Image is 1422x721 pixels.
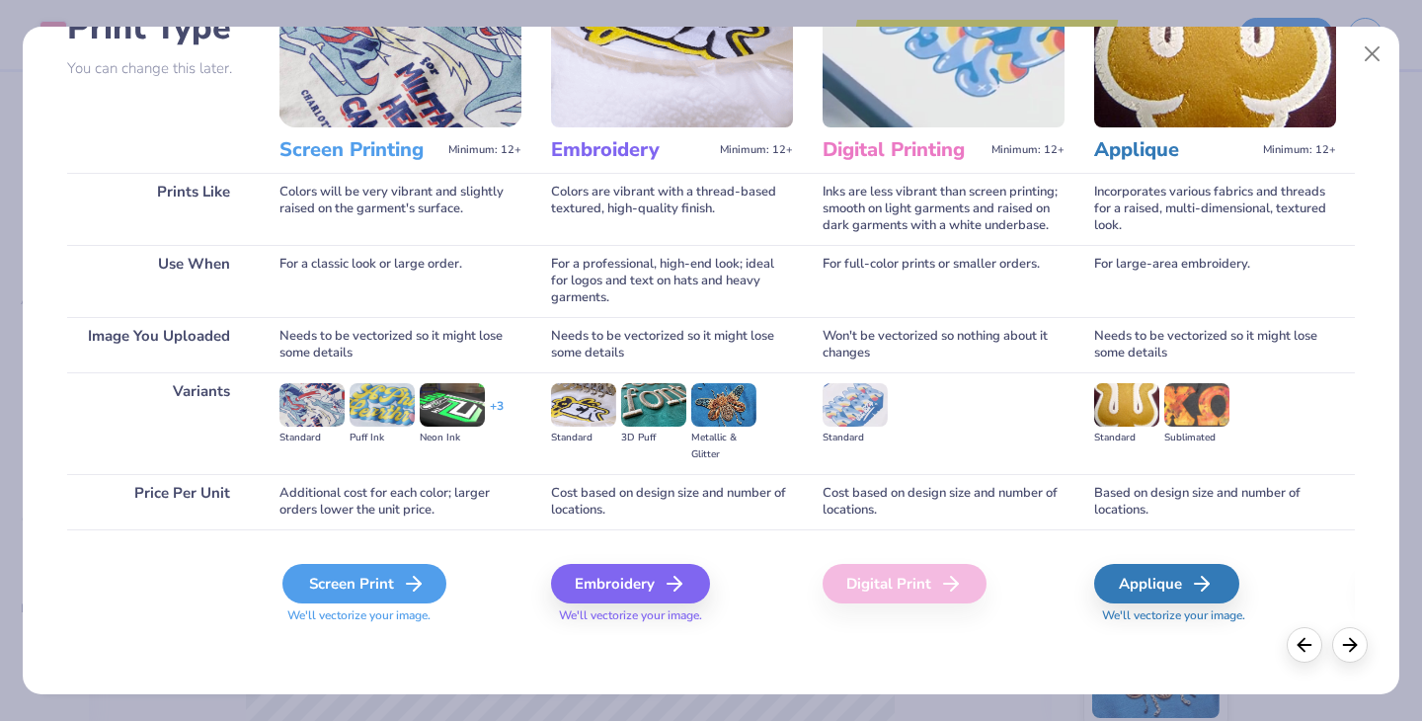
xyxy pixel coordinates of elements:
[67,317,250,372] div: Image You Uploaded
[823,245,1065,317] div: For full-color prints or smaller orders.
[551,383,616,427] img: Standard
[551,173,793,245] div: Colors are vibrant with a thread-based textured, high-quality finish.
[551,607,793,624] span: We'll vectorize your image.
[490,398,504,432] div: + 3
[279,137,440,163] h3: Screen Printing
[621,430,686,446] div: 3D Puff
[720,143,793,157] span: Minimum: 12+
[823,430,888,446] div: Standard
[67,474,250,529] div: Price Per Unit
[67,372,250,474] div: Variants
[350,383,415,427] img: Puff Ink
[420,430,485,446] div: Neon Ink
[621,383,686,427] img: 3D Puff
[1094,317,1336,372] div: Needs to be vectorized so it might lose some details
[67,245,250,317] div: Use When
[823,564,987,603] div: Digital Print
[823,317,1065,372] div: Won't be vectorized so nothing about it changes
[691,430,756,463] div: Metallic & Glitter
[279,474,521,529] div: Additional cost for each color; larger orders lower the unit price.
[1164,383,1229,427] img: Sublimated
[551,564,710,603] div: Embroidery
[691,383,756,427] img: Metallic & Glitter
[551,474,793,529] div: Cost based on design size and number of locations.
[551,137,712,163] h3: Embroidery
[279,430,345,446] div: Standard
[823,474,1065,529] div: Cost based on design size and number of locations.
[823,173,1065,245] div: Inks are less vibrant than screen printing; smooth on light garments and raised on dark garments ...
[279,383,345,427] img: Standard
[279,317,521,372] div: Needs to be vectorized so it might lose some details
[1094,474,1336,529] div: Based on design size and number of locations.
[1094,383,1159,427] img: Standard
[551,245,793,317] div: For a professional, high-end look; ideal for logos and text on hats and heavy garments.
[823,137,984,163] h3: Digital Printing
[1094,245,1336,317] div: For large-area embroidery.
[551,430,616,446] div: Standard
[420,383,485,427] img: Neon Ink
[1164,430,1229,446] div: Sublimated
[1094,564,1239,603] div: Applique
[551,317,793,372] div: Needs to be vectorized so it might lose some details
[1094,607,1336,624] span: We'll vectorize your image.
[279,607,521,624] span: We'll vectorize your image.
[1354,36,1391,73] button: Close
[282,564,446,603] div: Screen Print
[991,143,1065,157] span: Minimum: 12+
[1094,137,1255,163] h3: Applique
[1094,173,1336,245] div: Incorporates various fabrics and threads for a raised, multi-dimensional, textured look.
[1094,430,1159,446] div: Standard
[448,143,521,157] span: Minimum: 12+
[279,173,521,245] div: Colors will be very vibrant and slightly raised on the garment's surface.
[1263,143,1336,157] span: Minimum: 12+
[823,383,888,427] img: Standard
[350,430,415,446] div: Puff Ink
[67,173,250,245] div: Prints Like
[67,60,250,77] p: You can change this later.
[279,245,521,317] div: For a classic look or large order.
